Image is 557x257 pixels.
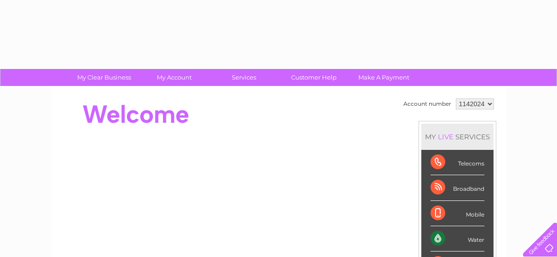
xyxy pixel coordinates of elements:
[346,69,422,86] a: Make A Payment
[431,175,484,200] div: Broadband
[66,69,142,86] a: My Clear Business
[401,96,454,112] td: Account number
[136,69,212,86] a: My Account
[431,150,484,175] div: Telecoms
[276,69,352,86] a: Customer Help
[431,226,484,251] div: Water
[431,201,484,226] div: Mobile
[206,69,282,86] a: Services
[421,124,494,150] div: MY SERVICES
[436,132,455,141] div: LIVE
